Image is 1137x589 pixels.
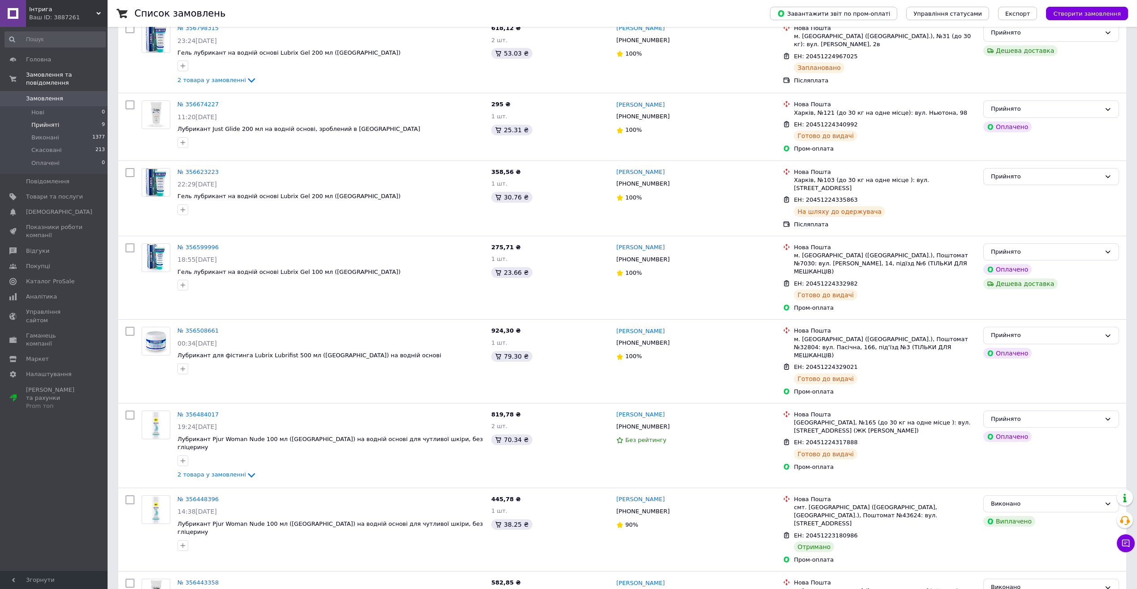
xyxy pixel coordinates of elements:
div: Готово до видачі [794,130,857,141]
span: Прийняті [31,121,59,129]
div: [PHONE_NUMBER] [614,337,671,349]
a: Фото товару [142,243,170,272]
img: Фото товару [145,25,167,52]
a: № 356448396 [177,496,219,502]
div: Готово до видачі [794,290,857,300]
div: Нова Пошта [794,579,976,587]
span: Гаманець компанії [26,332,83,348]
span: Повідомлення [26,178,69,186]
div: Прийнято [991,331,1101,340]
span: 2 товара у замовленні [177,77,246,83]
span: 00:34[DATE] [177,340,217,347]
a: № 356623223 [177,169,219,175]
div: [PHONE_NUMBER] [614,421,671,433]
div: 53.03 ₴ [491,48,532,59]
a: Лубрикант Pjur Woman Nude 100 мл ([GEOGRAPHIC_DATA]) на водній основі для чутливої шкіри, без глі... [177,436,483,451]
span: [PERSON_NAME] та рахунки [26,386,83,411]
div: Прийнято [991,172,1101,182]
a: Створити замовлення [1037,10,1128,17]
span: Показники роботи компанії [26,223,83,239]
div: 23.66 ₴ [491,267,532,278]
span: ЕН: 20451224332982 [794,280,857,287]
div: Ваш ID: 3887261 [29,13,108,22]
div: Прийнято [991,104,1101,114]
div: м. [GEOGRAPHIC_DATA] ([GEOGRAPHIC_DATA].), №31 (до 30 кг): вул. [PERSON_NAME], 2в [794,32,976,48]
span: Покупці [26,262,50,270]
div: [GEOGRAPHIC_DATA], №165 (до 30 кг на одне місце ): вул. [STREET_ADDRESS] (ЖК [PERSON_NAME]) [794,419,976,435]
a: [PERSON_NAME] [616,243,665,252]
div: Нова Пошта [794,243,976,251]
img: Фото товару [152,411,160,439]
span: 819,78 ₴ [491,411,521,418]
a: Фото товару [142,168,170,197]
div: м. [GEOGRAPHIC_DATA] ([GEOGRAPHIC_DATA].), Поштомат №7030: вул. [PERSON_NAME], 14, підїзд №6 (ТІЛ... [794,251,976,276]
span: 213 [95,146,105,154]
span: 924,30 ₴ [491,327,521,334]
span: Каталог ProSale [26,277,74,286]
span: Завантажити звіт по пром-оплаті [777,9,890,17]
div: 25.31 ₴ [491,125,532,135]
span: Нові [31,108,44,117]
div: Пром-оплата [794,145,976,153]
a: № 356443358 [177,579,219,586]
img: Фото товару [143,101,168,129]
div: Нова Пошта [794,495,976,503]
span: 0 [102,108,105,117]
img: Фото товару [146,244,166,272]
a: Гель лубрикант на водній основі Lubrix Gel 200 мл ([GEOGRAPHIC_DATA]) [177,49,401,56]
span: Аналітика [26,293,57,301]
div: [PHONE_NUMBER] [614,111,671,122]
span: Управління статусами [913,10,982,17]
div: Пром-оплата [794,556,976,564]
div: м. [GEOGRAPHIC_DATA] ([GEOGRAPHIC_DATA].), Поштомат №32804: вул. Пасічна, 166, під'їзд №3 (ТІЛЬКИ... [794,335,976,360]
span: ЕН: 20451224967025 [794,53,857,60]
div: Пром-оплата [794,388,976,396]
span: 100% [625,269,642,276]
span: 23:24[DATE] [177,37,217,44]
span: Товари та послуги [26,193,83,201]
span: 2 шт. [491,37,507,43]
a: [PERSON_NAME] [616,168,665,177]
button: Завантажити звіт по пром-оплаті [770,7,897,20]
div: Виконано [991,499,1101,509]
div: [PHONE_NUMBER] [614,178,671,190]
h1: Список замовлень [134,8,225,19]
span: 18:55[DATE] [177,256,217,263]
div: 79.30 ₴ [491,351,532,362]
a: [PERSON_NAME] [616,327,665,336]
div: Готово до видачі [794,449,857,459]
a: Фото товару [142,495,170,524]
div: Отримано [794,541,834,552]
span: 2 шт. [491,423,507,429]
span: 358,56 ₴ [491,169,521,175]
div: Харків, №103 (до 30 кг на одне місце ): вул. [STREET_ADDRESS] [794,176,976,192]
div: 38.25 ₴ [491,519,532,530]
span: Інтрига [29,5,96,13]
div: 30.76 ₴ [491,192,532,203]
div: На шляху до одержувача [794,206,885,217]
a: [PERSON_NAME] [616,579,665,588]
span: 100% [625,126,642,133]
div: Дешева доставка [983,278,1058,289]
span: Замовлення та повідомлення [26,71,108,87]
img: Фото товару [142,327,170,355]
a: 2 товара у замовленні [177,77,257,83]
a: № 356599996 [177,244,219,251]
div: Нова Пошта [794,411,976,419]
span: 1 шт. [491,180,507,187]
span: 22:29[DATE] [177,181,217,188]
div: Prom топ [26,402,83,410]
span: 275,71 ₴ [491,244,521,251]
span: Управління сайтом [26,308,83,324]
span: Відгуки [26,247,49,255]
a: № 356484017 [177,411,219,418]
div: Післяплата [794,77,976,85]
div: Оплачено [983,121,1032,132]
span: Скасовані [31,146,62,154]
span: 11:20[DATE] [177,113,217,121]
span: Налаштування [26,370,72,378]
button: Створити замовлення [1046,7,1128,20]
